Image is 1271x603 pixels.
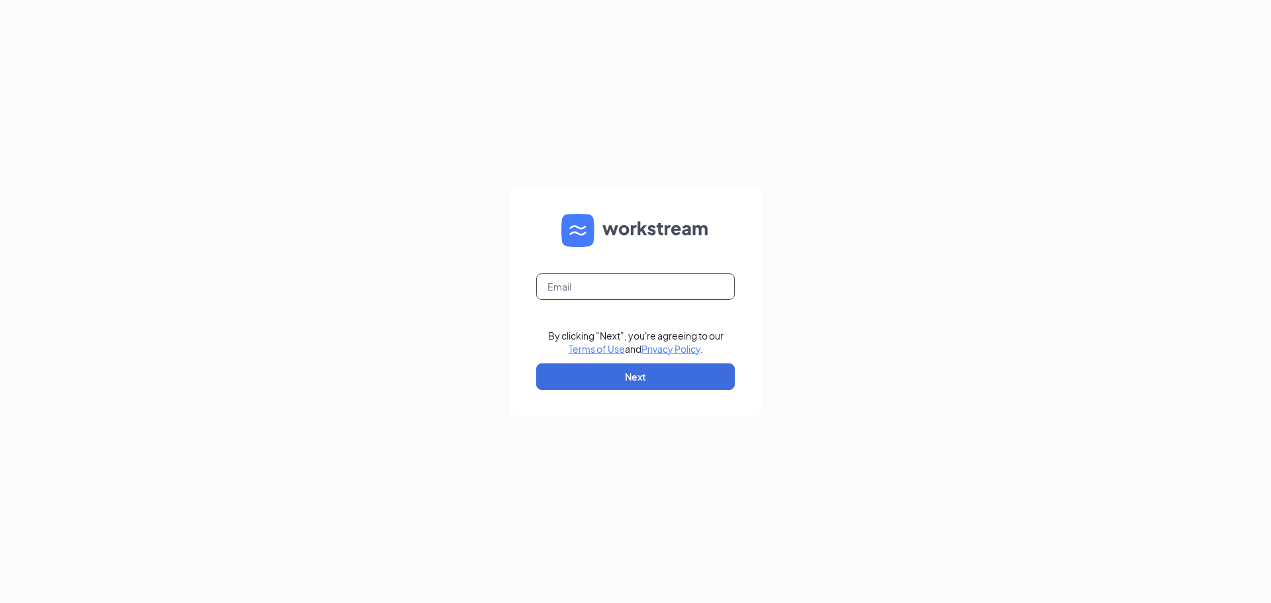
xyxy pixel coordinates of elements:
[561,214,710,247] img: WS logo and Workstream text
[536,273,735,300] input: Email
[569,343,625,355] a: Terms of Use
[641,343,700,355] a: Privacy Policy
[536,363,735,390] button: Next
[548,329,724,355] div: By clicking "Next", you're agreeing to our and .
